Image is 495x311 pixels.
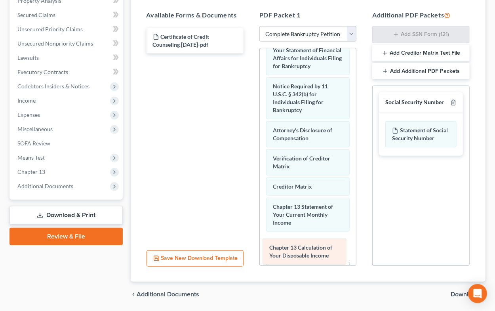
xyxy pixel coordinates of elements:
span: Your Statement of Financial Affairs for Individuals Filing for Bankruptcy [273,47,342,69]
span: Income [17,97,36,104]
h5: Available Forms & Documents [147,10,244,20]
h5: Additional PDF Packets [372,10,469,20]
a: Download & Print [10,206,123,225]
span: Secured Claims [17,11,55,18]
span: Chapter 13 [17,168,45,175]
span: Chapter 13 Calculation of Your Disposable Income [269,244,332,259]
span: Additional Documents [17,183,73,189]
span: SOFA Review [17,140,50,147]
button: Download chevron_right [451,291,485,298]
i: chevron_left [131,291,137,298]
a: Unsecured Nonpriority Claims [11,36,123,51]
span: Attorney's Disclosure of Compensation [273,127,332,141]
button: Add SSN Form (121) [372,26,469,44]
h5: PDF Packet 1 [259,10,356,20]
span: Codebtors Insiders & Notices [17,83,89,90]
a: Unsecured Priority Claims [11,22,123,36]
button: Save New Download Template [147,250,244,267]
span: Notice Required by 11 U.S.C. § 342(b) for Individuals Filing for Bankruptcy [273,83,328,113]
span: Unsecured Priority Claims [17,26,83,32]
button: Add Additional PDF Packets [372,63,469,80]
div: Statement of Social Security Number [385,121,456,147]
button: Add Creditor Matrix Text File [372,45,469,61]
span: Miscellaneous [17,126,53,132]
a: Review & File [10,228,123,245]
a: chevron_left Additional Documents [131,291,200,298]
span: Expenses [17,111,40,118]
span: Unsecured Nonpriority Claims [17,40,93,47]
span: Executory Contracts [17,69,68,75]
span: Verification of Creditor Matrix [273,155,330,170]
span: Download [451,291,479,298]
a: SOFA Review [11,136,123,151]
span: Means Test [17,154,45,161]
span: Lawsuits [17,54,39,61]
a: Executory Contracts [11,65,123,79]
span: Creditor Matrix [273,183,312,190]
a: Lawsuits [11,51,123,65]
div: Social Security Number [385,99,444,106]
span: Chapter 13 Statement of Your Current Monthly Income [273,203,333,226]
a: Secured Claims [11,8,123,22]
span: Additional Documents [137,291,200,298]
div: Open Intercom Messenger [468,284,487,303]
span: Certificate of Credit Counseling [DATE]-pdf [153,33,209,48]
